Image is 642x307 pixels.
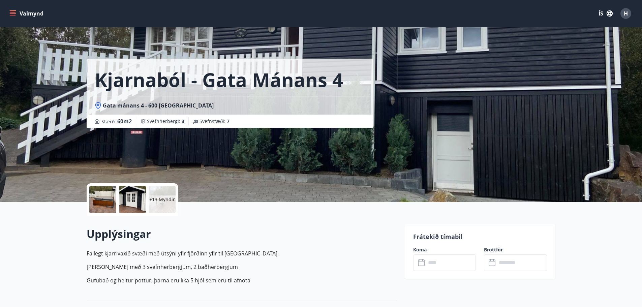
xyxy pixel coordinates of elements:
[95,67,343,92] h1: Kjarnaból - Gata mánans 4
[227,118,230,124] span: 7
[117,118,132,125] span: 60 m2
[87,226,397,241] h2: Upplýsingar
[103,102,214,109] span: Gata mánans 4 - 600 [GEOGRAPHIC_DATA]
[484,246,547,253] label: Brottför
[87,263,397,271] p: [PERSON_NAME] með 3 svefnherbergjum, 2 baðherbergjum
[101,117,132,125] span: Stærð :
[87,276,397,284] p: Gufubað og heitur pottur, þarna eru líka 5 hjól sem eru til afnota
[618,5,634,22] button: H
[200,118,230,125] span: Svefnstæði :
[182,118,184,124] span: 3
[413,232,547,241] p: Frátekið tímabil
[595,7,616,20] button: ÍS
[624,10,628,17] span: H
[149,196,175,203] p: +13 Myndir
[413,246,476,253] label: Koma
[147,118,184,125] span: Svefnherbergi :
[8,7,46,20] button: menu
[87,249,397,257] p: Fallegt kjarrivaxið svæði með útsýni yfir fjörðinn yfir til [GEOGRAPHIC_DATA].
